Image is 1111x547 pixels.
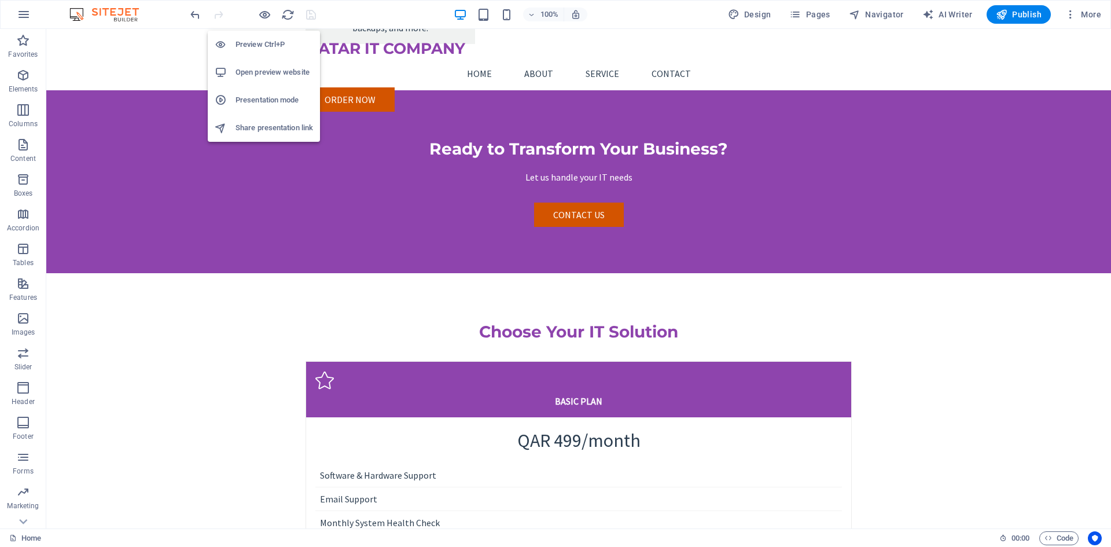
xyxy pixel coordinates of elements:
[9,293,37,302] p: Features
[540,8,559,21] h6: 100%
[7,223,39,233] p: Accordion
[13,258,34,267] p: Tables
[13,467,34,476] p: Forms
[236,65,313,79] h6: Open preview website
[8,50,38,59] p: Favorites
[728,9,771,20] span: Design
[1044,531,1073,545] span: Code
[987,5,1051,24] button: Publish
[849,9,904,20] span: Navigator
[785,5,834,24] button: Pages
[1039,531,1079,545] button: Code
[922,9,973,20] span: AI Writer
[999,531,1030,545] h6: Session time
[9,85,38,94] p: Elements
[281,8,295,21] button: reload
[9,531,41,545] a: Click to cancel selection. Double-click to open Pages
[571,9,581,20] i: On resize automatically adjust zoom level to fit chosen device.
[1060,5,1106,24] button: More
[1065,9,1101,20] span: More
[12,328,35,337] p: Images
[14,362,32,372] p: Slider
[236,38,313,52] h6: Preview Ctrl+P
[13,432,34,441] p: Footer
[844,5,908,24] button: Navigator
[1088,531,1102,545] button: Usercentrics
[236,121,313,135] h6: Share presentation link
[996,9,1042,20] span: Publish
[723,5,776,24] button: Design
[236,93,313,107] h6: Presentation mode
[523,8,564,21] button: 100%
[281,8,295,21] i: Reload page
[12,397,35,406] p: Header
[14,189,33,198] p: Boxes
[10,154,36,163] p: Content
[1011,531,1029,545] span: 00 00
[189,8,202,21] i: Undo: Change button (Ctrl+Z)
[789,9,830,20] span: Pages
[67,8,153,21] img: Editor Logo
[1020,534,1021,542] span: :
[9,119,38,129] p: Columns
[918,5,977,24] button: AI Writer
[7,501,39,511] p: Marketing
[188,8,202,21] button: undo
